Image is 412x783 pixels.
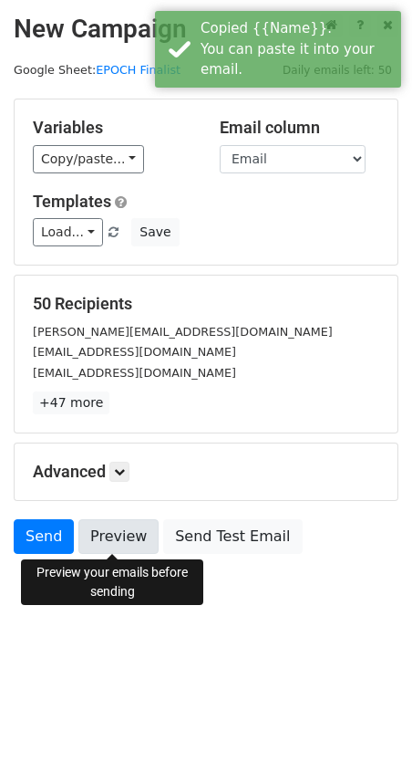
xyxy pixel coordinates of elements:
a: Send Test Email [163,519,302,554]
button: Save [131,218,179,246]
a: Load... [33,218,103,246]
a: Templates [33,192,111,211]
h5: Variables [33,118,192,138]
small: [PERSON_NAME][EMAIL_ADDRESS][DOMAIN_NAME] [33,325,333,339]
h5: Advanced [33,462,379,482]
h5: Email column [220,118,379,138]
h5: 50 Recipients [33,294,379,314]
small: [EMAIL_ADDRESS][DOMAIN_NAME] [33,345,236,359]
div: Preview your emails before sending [21,559,203,605]
a: Send [14,519,74,554]
a: +47 more [33,391,109,414]
a: EPOCH Finalist [96,63,180,77]
div: Copied {{Name}}. You can paste it into your email. [201,18,394,80]
a: Copy/paste... [33,145,144,173]
h2: New Campaign [14,14,398,45]
small: [EMAIL_ADDRESS][DOMAIN_NAME] [33,366,236,380]
small: Google Sheet: [14,63,180,77]
a: Preview [78,519,159,554]
iframe: Chat Widget [321,695,412,783]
